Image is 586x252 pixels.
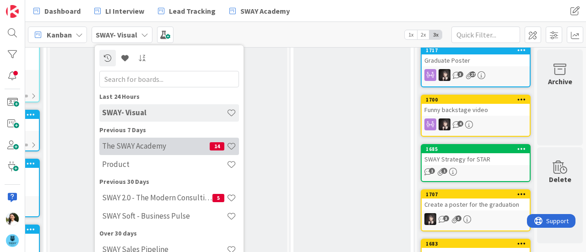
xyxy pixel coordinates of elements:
[429,30,442,39] span: 3x
[426,47,530,54] div: 1717
[548,76,572,87] div: Archive
[6,213,19,225] img: AK
[19,1,42,12] span: Support
[457,121,463,127] span: 4
[441,168,447,174] span: 1
[470,71,476,77] span: 27
[102,193,212,202] h4: SWAY 2.0 - The Modern Consulting Blueprint
[421,144,531,182] a: 1685SWAY Strategy for STAR
[47,29,72,40] span: Kanban
[422,54,530,66] div: Graduate Poster
[102,211,227,220] h4: SWAY Soft - Business Pulse
[422,69,530,81] div: BN
[422,213,530,225] div: BN
[426,191,530,198] div: 1707
[422,145,530,165] div: 1685SWAY Strategy for STAR
[99,125,239,135] div: Previous 7 Days
[99,177,239,187] div: Previous 30 Days
[426,241,530,247] div: 1683
[451,27,520,43] input: Quick Filter...
[422,96,530,116] div: 1700Funny backstage video
[99,229,239,238] div: Over 30 days
[405,30,417,39] span: 1x
[210,142,224,150] span: 14
[212,194,224,202] span: 5
[422,104,530,116] div: Funny backstage video
[422,198,530,210] div: Create a poster for the graduation
[421,189,531,231] a: 1707Create a poster for the graduationBN
[422,96,530,104] div: 1700
[105,5,144,16] span: LI Interview
[426,146,530,152] div: 1685
[102,108,227,117] h4: SWAY- Visual
[549,174,571,185] div: Delete
[6,5,19,18] img: Visit kanbanzone.com
[99,71,239,87] input: Search for boards...
[456,215,461,221] span: 3
[421,45,531,87] a: 1717Graduate PosterBN
[439,69,450,81] img: BN
[422,153,530,165] div: SWAY Strategy for STAR
[28,3,86,19] a: Dashboard
[443,215,449,221] span: 3
[422,190,530,210] div: 1707Create a poster for the graduation
[152,3,221,19] a: Lead Tracking
[422,46,530,54] div: 1717
[421,95,531,137] a: 1700Funny backstage videoBN
[422,145,530,153] div: 1685
[169,5,216,16] span: Lead Tracking
[422,190,530,198] div: 1707
[44,5,81,16] span: Dashboard
[422,118,530,130] div: BN
[457,71,463,77] span: 3
[439,118,450,130] img: BN
[102,160,227,169] h4: Product
[422,46,530,66] div: 1717Graduate Poster
[424,213,436,225] img: BN
[224,3,295,19] a: SWAY Academy
[417,30,429,39] span: 2x
[429,168,435,174] span: 1
[89,3,150,19] a: LI Interview
[426,97,530,103] div: 1700
[6,234,19,247] img: avatar
[96,30,137,39] b: SWAY- Visual
[102,141,210,150] h4: The SWAY Academy
[99,92,239,102] div: Last 24 Hours
[240,5,290,16] span: SWAY Academy
[422,240,530,248] div: 1683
